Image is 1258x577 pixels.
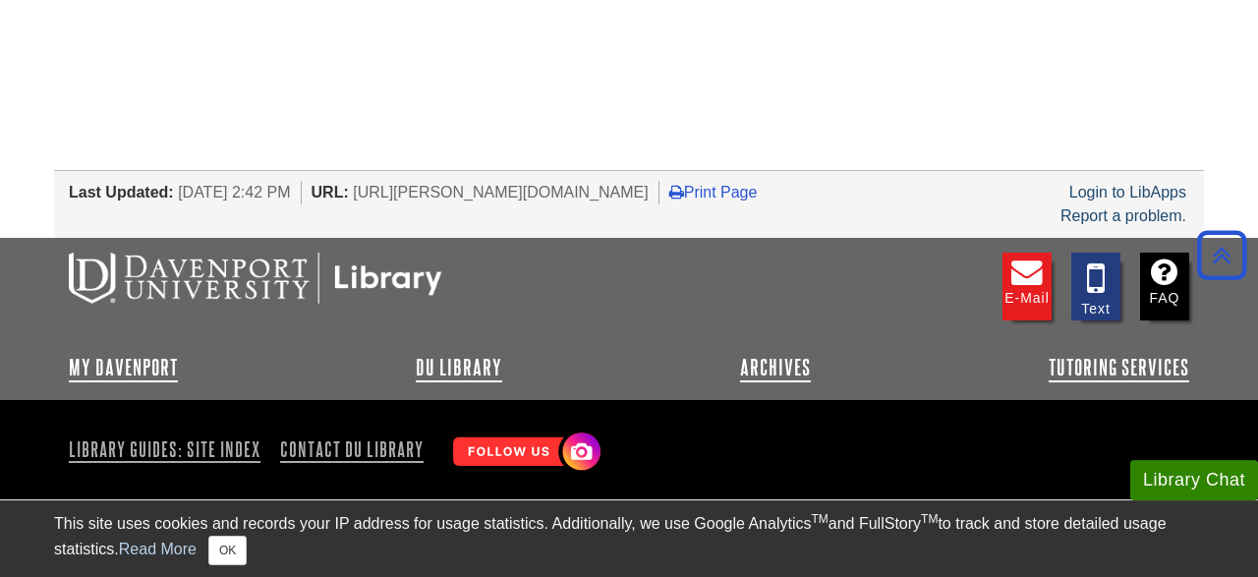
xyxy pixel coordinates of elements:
[208,536,247,565] button: Close
[69,356,178,379] a: My Davenport
[1071,253,1120,320] a: Text
[1049,356,1189,379] a: Tutoring Services
[69,184,174,201] span: Last Updated:
[69,433,268,466] a: Library Guides: Site Index
[669,184,684,200] i: Print Page
[54,512,1204,565] div: This site uses cookies and records your IP address for usage statistics. Additionally, we use Goo...
[740,356,811,379] a: Archives
[416,356,502,379] a: DU Library
[1130,460,1258,500] button: Library Chat
[69,253,442,304] img: DU Libraries
[443,425,605,481] img: Follow Us! Instagram
[353,184,649,201] span: [URL][PERSON_NAME][DOMAIN_NAME]
[1002,253,1052,320] a: E-mail
[119,541,197,557] a: Read More
[921,512,938,526] sup: TM
[178,184,290,201] span: [DATE] 2:42 PM
[1140,253,1189,320] a: FAQ
[312,184,349,201] span: URL:
[811,512,828,526] sup: TM
[1060,207,1186,224] a: Report a problem.
[1069,184,1186,201] a: Login to LibApps
[1190,242,1253,268] a: Back to Top
[669,184,758,201] a: Print Page
[272,433,431,466] a: Contact DU Library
